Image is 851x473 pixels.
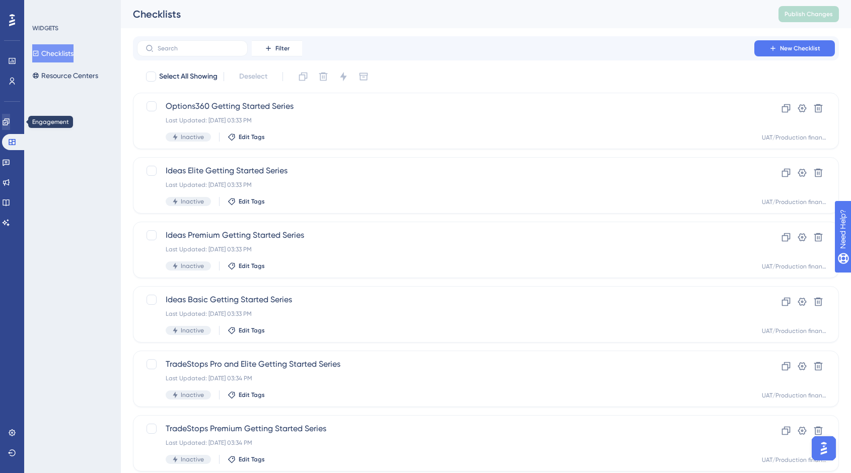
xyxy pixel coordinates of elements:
[166,229,726,241] span: Ideas Premium Getting Started Series
[762,391,826,399] div: UAT/Production finance.ts
[762,198,826,206] div: UAT/Production finance.ts
[32,44,74,62] button: Checklists
[780,44,820,52] span: New Checklist
[133,7,753,21] div: Checklists
[228,455,265,463] button: Edit Tags
[166,181,726,189] div: Last Updated: [DATE] 03:33 PM
[228,133,265,141] button: Edit Tags
[239,455,265,463] span: Edit Tags
[159,71,218,83] span: Select All Showing
[24,3,63,15] span: Need Help?
[785,10,833,18] span: Publish Changes
[754,40,835,56] button: New Checklist
[239,133,265,141] span: Edit Tags
[158,45,239,52] input: Search
[181,391,204,399] span: Inactive
[166,358,726,370] span: TradeStops Pro and Elite Getting Started Series
[228,391,265,399] button: Edit Tags
[228,262,265,270] button: Edit Tags
[181,133,204,141] span: Inactive
[181,197,204,206] span: Inactive
[230,67,276,86] button: Deselect
[181,326,204,334] span: Inactive
[166,310,726,318] div: Last Updated: [DATE] 03:33 PM
[762,133,826,142] div: UAT/Production finance.ts
[239,71,267,83] span: Deselect
[228,197,265,206] button: Edit Tags
[809,433,839,463] iframe: UserGuiding AI Assistant Launcher
[166,439,726,447] div: Last Updated: [DATE] 03:34 PM
[239,262,265,270] span: Edit Tags
[32,24,58,32] div: WIDGETS
[166,423,726,435] span: TradeStops Premium Getting Started Series
[166,245,726,253] div: Last Updated: [DATE] 03:33 PM
[166,165,726,177] span: Ideas Elite Getting Started Series
[32,66,98,85] button: Resource Centers
[166,100,726,112] span: Options360 Getting Started Series
[762,262,826,271] div: UAT/Production finance.ts
[239,391,265,399] span: Edit Tags
[239,197,265,206] span: Edit Tags
[181,455,204,463] span: Inactive
[239,326,265,334] span: Edit Tags
[228,326,265,334] button: Edit Tags
[762,327,826,335] div: UAT/Production finance.ts
[166,374,726,382] div: Last Updated: [DATE] 03:34 PM
[252,40,302,56] button: Filter
[778,6,839,22] button: Publish Changes
[166,294,726,306] span: Ideas Basic Getting Started Series
[166,116,726,124] div: Last Updated: [DATE] 03:33 PM
[181,262,204,270] span: Inactive
[762,456,826,464] div: UAT/Production finance.ts
[275,44,290,52] span: Filter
